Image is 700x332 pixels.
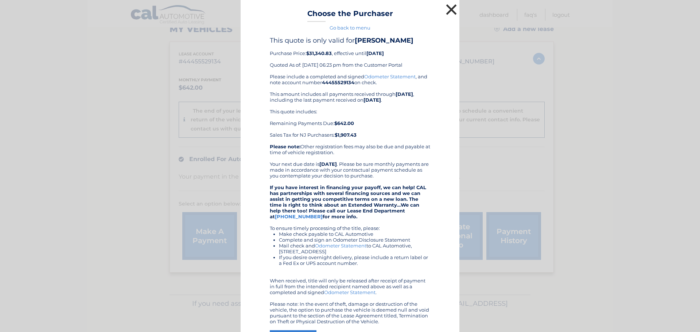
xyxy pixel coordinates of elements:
[270,74,430,324] div: Please include a completed and signed , and note account number on check. This amount includes al...
[324,289,376,295] a: Odometer Statement
[363,97,381,103] b: [DATE]
[396,91,413,97] b: [DATE]
[279,231,430,237] li: Make check payable to CAL Automotive
[270,36,430,44] h4: This quote is only valid for
[364,74,416,79] a: Odometer Statement
[330,25,370,31] a: Go back to menu
[315,243,366,249] a: Odometer Statement
[355,36,413,44] b: [PERSON_NAME]
[322,79,354,85] b: 44455529134
[335,132,357,138] b: $1,907.43
[270,184,426,219] strong: If you have interest in financing your payoff, we can help! CAL has partnerships with several fin...
[306,50,332,56] b: $31,340.83
[279,254,430,266] li: If you desire overnight delivery, please include a return label or a Fed Ex or UPS account number.
[279,243,430,254] li: Mail check and to CAL Automotive, [STREET_ADDRESS]
[334,120,354,126] b: $642.00
[319,161,337,167] b: [DATE]
[279,237,430,243] li: Complete and sign an Odometer Disclosure Statement
[270,36,430,74] div: Purchase Price: , effective until Quoted As of: [DATE] 06:23 pm from the Customer Portal
[270,144,300,149] b: Please note:
[366,50,384,56] b: [DATE]
[307,9,393,22] h3: Choose the Purchaser
[270,109,430,138] div: This quote includes: Remaining Payments Due: Sales Tax for NJ Purchasers:
[275,214,323,219] a: [PHONE_NUMBER]
[444,2,459,17] button: ×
